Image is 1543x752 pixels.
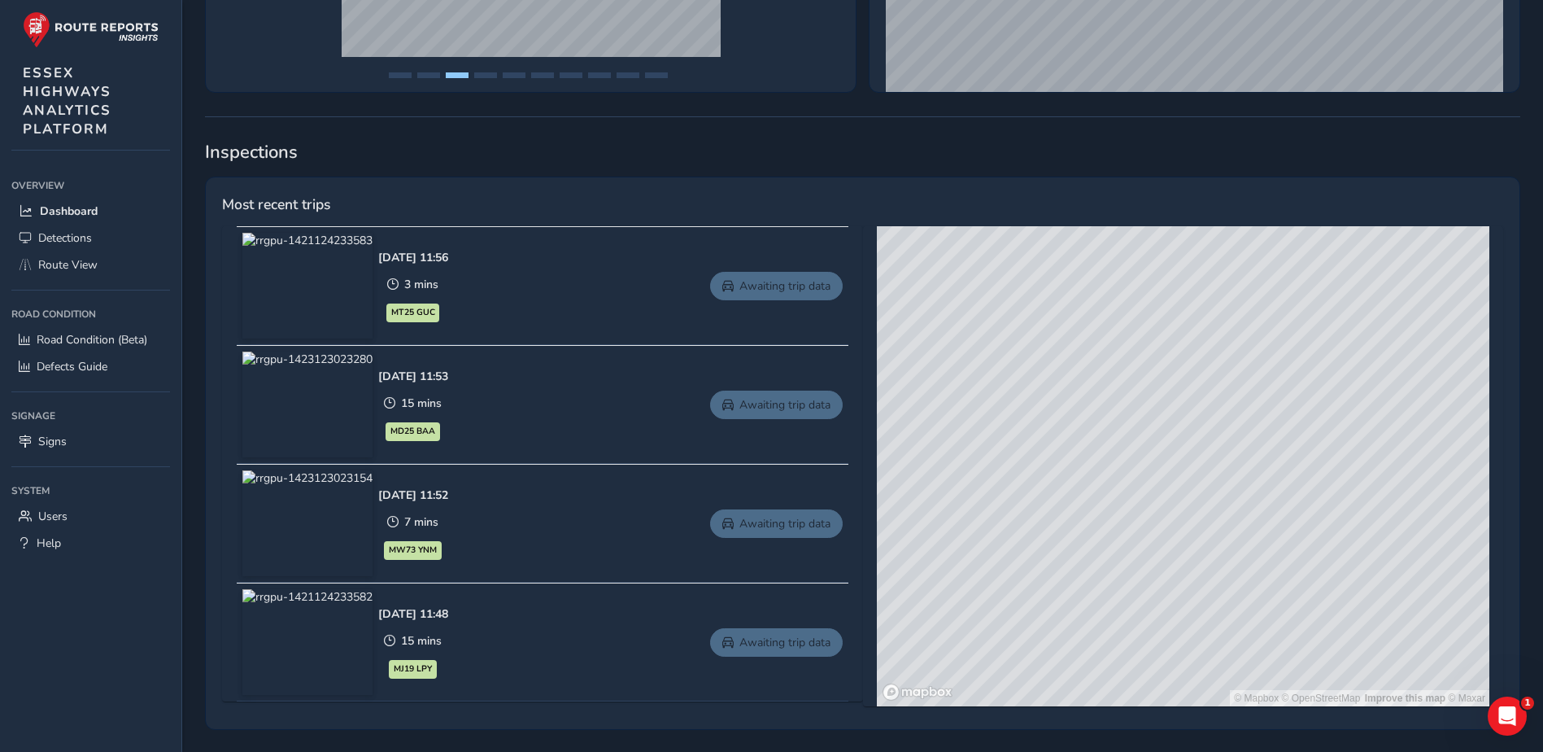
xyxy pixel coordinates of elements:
a: Awaiting trip data [710,628,843,657]
span: Route View [38,257,98,273]
button: Page 5 [503,72,525,78]
a: Awaiting trip data [710,391,843,419]
a: Route View [11,251,170,278]
div: Overview [11,173,170,198]
img: rrgpu-1423123023154 [242,470,373,576]
span: 15 mins [401,396,442,411]
img: rrgpu-1421124233583 [242,233,373,339]
img: rrgpu-1423123023280 [242,352,373,457]
div: [DATE] 11:56 [378,250,448,265]
span: Most recent trips [222,194,330,215]
a: Help [11,530,170,557]
span: MT25 GUC [391,306,435,319]
span: ESSEX HIGHWAYS ANALYTICS PLATFORM [23,63,111,138]
a: Users [11,503,170,530]
div: Road Condition [11,302,170,326]
button: Page 6 [531,72,554,78]
button: Page 9 [617,72,639,78]
a: Awaiting trip data [710,272,843,300]
span: Road Condition (Beta) [37,332,147,348]
a: Defects Guide [11,353,170,380]
span: MJ19 LPY [394,662,432,675]
span: Inspections [205,140,1520,164]
a: Dashboard [11,198,170,225]
iframe: Intercom live chat [1488,697,1527,736]
div: [DATE] 11:52 [378,487,448,503]
button: Page 1 [389,72,412,78]
span: Dashboard [40,203,98,219]
button: Page 7 [560,72,582,78]
img: rrgpu-1421124233582 [242,589,373,695]
button: Page 8 [588,72,611,78]
a: Road Condition (Beta) [11,326,170,353]
span: Detections [38,230,92,246]
a: Awaiting trip data [710,509,843,538]
span: Users [38,509,68,524]
span: 7 mins [404,514,438,530]
span: MD25 BAA [390,425,435,438]
a: Detections [11,225,170,251]
img: rr logo [23,11,159,48]
button: Page 2 [417,72,440,78]
a: Signs [11,428,170,455]
span: Defects Guide [37,359,107,374]
span: Signs [38,434,67,449]
span: Help [37,536,61,551]
div: Signage [11,404,170,428]
span: MW73 YNM [389,544,437,557]
button: Page 10 [645,72,668,78]
div: System [11,479,170,503]
button: Page 4 [474,72,497,78]
div: [DATE] 11:53 [378,369,448,384]
div: [DATE] 11:48 [378,606,448,622]
span: 15 mins [401,633,442,649]
span: 1 [1521,697,1534,710]
span: 3 mins [404,277,438,292]
button: Page 3 [446,72,469,78]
